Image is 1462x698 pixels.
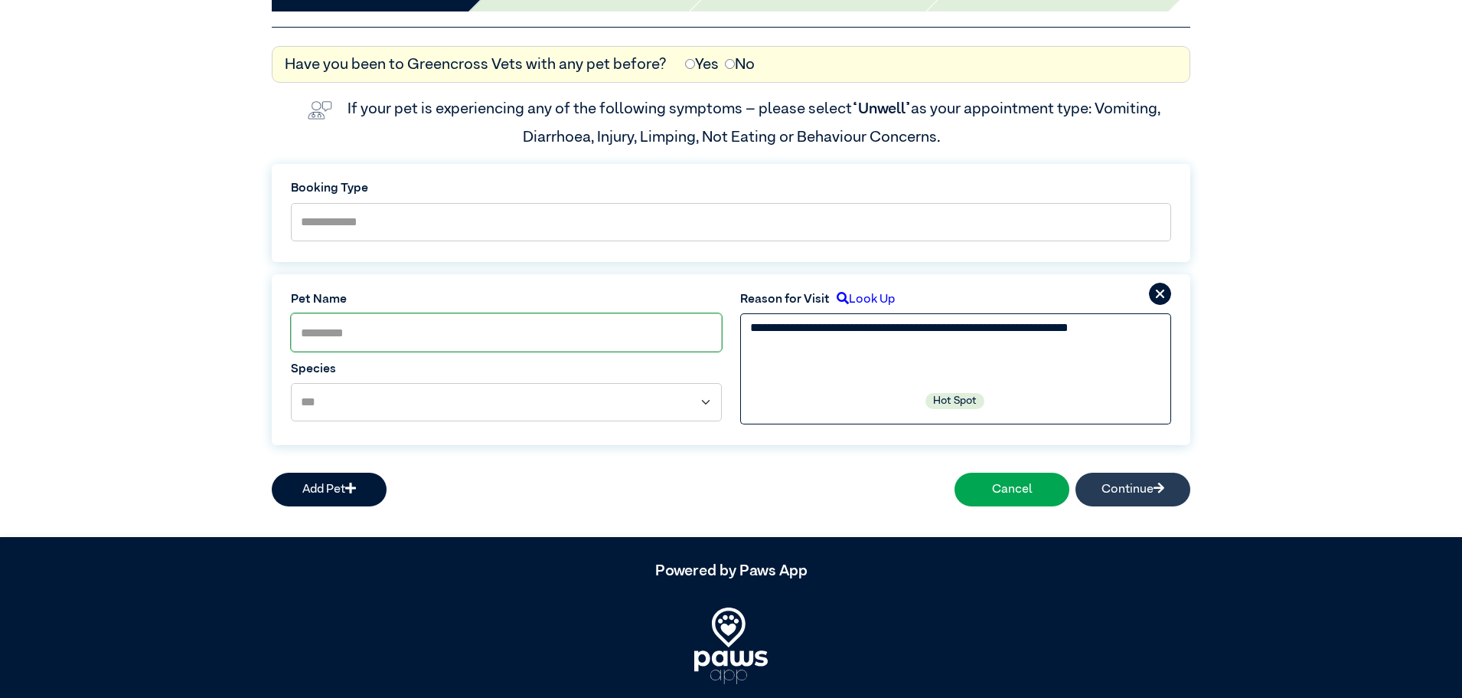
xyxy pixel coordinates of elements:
h5: Powered by Paws App [272,562,1190,580]
input: No [725,59,735,69]
label: Yes [685,53,719,76]
span: “Unwell” [852,101,911,116]
label: No [725,53,755,76]
label: If your pet is experiencing any of the following symptoms – please select as your appointment typ... [348,101,1163,144]
img: vet [302,95,338,126]
label: Booking Type [291,179,1171,198]
button: Add Pet [272,473,387,506]
img: PawsApp [694,608,768,684]
label: Hot Spot [925,393,984,409]
label: Have you been to Greencross Vets with any pet before? [285,53,667,76]
label: Reason for Visit [740,290,830,309]
button: Continue [1075,473,1190,506]
label: Pet Name [291,290,722,309]
input: Yes [685,59,695,69]
button: Cancel [955,473,1069,506]
label: Species [291,360,722,378]
label: Look Up [830,290,895,309]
